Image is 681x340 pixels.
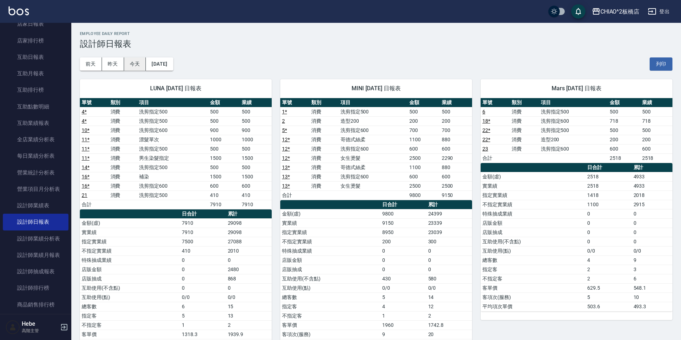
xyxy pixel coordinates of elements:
[632,246,672,255] td: 0/0
[80,218,180,228] td: 金額(虛)
[309,116,339,126] td: 消費
[426,330,472,339] td: 20
[226,274,272,283] td: 868
[3,280,68,296] a: 設計師排行榜
[585,274,632,283] td: 2
[80,274,180,283] td: 店販抽成
[80,237,180,246] td: 指定實業績
[408,135,440,144] td: 1100
[632,283,672,293] td: 548.1
[80,265,180,274] td: 店販金額
[640,107,672,116] td: 500
[280,293,380,302] td: 總客數
[137,163,208,172] td: 洗剪指定500
[208,172,240,181] td: 1500
[137,107,208,116] td: 洗剪指定500
[481,163,672,311] table: a dense table
[380,283,426,293] td: 0/0
[608,116,640,126] td: 718
[240,153,272,163] td: 1500
[339,126,408,135] td: 洗剪指定600
[510,98,539,107] th: 類別
[632,274,672,283] td: 6
[440,107,472,116] td: 500
[426,209,472,218] td: 24399
[240,98,272,107] th: 業績
[632,172,672,181] td: 4933
[3,197,68,214] a: 設計師業績表
[632,255,672,265] td: 9
[240,181,272,191] td: 600
[137,126,208,135] td: 洗剪指定600
[482,146,488,152] a: 23
[289,85,464,92] span: MINI [DATE] 日報表
[380,218,426,228] td: 9150
[632,191,672,200] td: 2018
[208,163,240,172] td: 500
[180,246,226,255] td: 410
[585,255,632,265] td: 4
[137,191,208,200] td: 洗剪指定500
[408,107,440,116] td: 500
[585,265,632,274] td: 2
[6,320,20,334] img: Person
[280,98,309,107] th: 單號
[339,98,408,107] th: 項目
[380,330,426,339] td: 9
[80,293,180,302] td: 互助使用(點)
[309,163,339,172] td: 消費
[585,283,632,293] td: 629.5
[109,107,138,116] td: 消費
[180,302,226,311] td: 6
[510,135,539,144] td: 消費
[309,135,339,144] td: 消費
[137,144,208,153] td: 洗剪指定500
[309,153,339,163] td: 消費
[282,118,285,124] a: 2
[22,328,58,334] p: 高階主管
[180,283,226,293] td: 0
[22,320,58,328] h5: Hebe
[240,107,272,116] td: 500
[309,181,339,191] td: 消費
[481,274,585,283] td: 不指定客
[3,131,68,148] a: 全店業績分析表
[339,172,408,181] td: 洗剪指定600
[408,126,440,135] td: 700
[510,126,539,135] td: 消費
[280,320,380,330] td: 客單價
[339,163,408,172] td: 哥德式絲柔
[539,107,608,116] td: 洗剪指定500
[426,311,472,320] td: 2
[109,116,138,126] td: 消費
[608,126,640,135] td: 500
[481,191,585,200] td: 指定實業績
[339,135,408,144] td: 哥德式絲柔
[482,109,485,115] a: 6
[208,153,240,163] td: 1500
[426,246,472,255] td: 0
[608,107,640,116] td: 500
[585,163,632,172] th: 日合計
[380,293,426,302] td: 5
[426,265,472,274] td: 0
[426,274,472,283] td: 580
[426,218,472,228] td: 23339
[280,302,380,311] td: 指定客
[309,98,339,107] th: 類別
[426,255,472,265] td: 0
[80,330,180,339] td: 客單價
[640,144,672,153] td: 600
[489,85,664,92] span: Mars [DATE] 日報表
[124,57,146,71] button: 今天
[632,163,672,172] th: 累計
[208,126,240,135] td: 900
[80,255,180,265] td: 特殊抽成業績
[226,246,272,255] td: 2010
[481,172,585,181] td: 金額(虛)
[180,265,226,274] td: 0
[309,107,339,116] td: 消費
[208,200,240,209] td: 7910
[240,126,272,135] td: 900
[539,144,608,153] td: 洗剪指定600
